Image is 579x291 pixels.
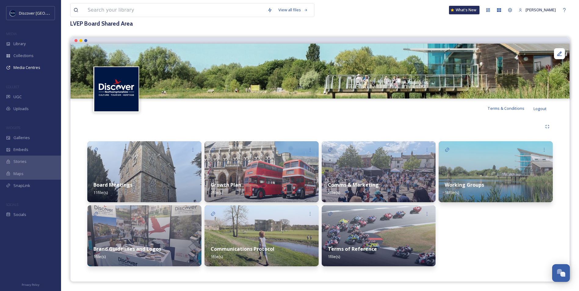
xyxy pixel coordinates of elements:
a: What's New [449,6,479,14]
img: Stanwick Lakes.jpg [71,44,570,99]
span: SOCIALS [6,202,18,207]
span: Uploads [13,106,29,112]
span: 1 file(s) [93,254,106,259]
a: View all files [275,4,311,16]
img: d9b36da6-a600-4734-a8c2-d1cb49eadf6f.jpg [322,205,436,266]
span: Media Centres [13,65,40,70]
input: Search your library [85,3,264,17]
strong: Comms & Marketing [328,181,379,188]
span: 16 file(s) [445,190,459,195]
span: UGC [13,94,22,100]
img: 5bb6497d-ede2-4272-a435-6cca0481cbbd.jpg [87,141,201,202]
span: [PERSON_NAME] [526,7,556,13]
span: 11 file(s) [93,190,108,195]
span: COLLECT [6,84,19,89]
strong: Terms of Reference [328,246,377,252]
span: MEDIA [6,31,17,36]
img: Untitled%20design%20%282%29.png [10,10,16,16]
a: Privacy Policy [22,281,39,288]
strong: Board Meetings [93,181,132,188]
img: Untitled%20design%20%282%29.png [94,67,139,111]
strong: Brand Guidelines and Logos [93,246,161,252]
strong: Growth Plan [211,181,241,188]
button: Open Chat [552,264,570,282]
span: 1 file(s) [211,254,223,259]
span: Socials [13,212,26,217]
img: 4f441ff7-a847-461b-aaa5-c19687a46818.jpg [322,141,436,202]
span: Discover [GEOGRAPHIC_DATA] [19,10,74,16]
span: Logout [534,106,547,111]
span: Stories [13,159,27,164]
span: Terms & Conditions [487,106,524,111]
a: [PERSON_NAME] [516,4,559,16]
span: Maps [13,171,24,177]
span: Privacy Policy [22,283,39,287]
img: 71c7b32b-ac08-45bd-82d9-046af5700af1.jpg [87,205,201,266]
span: Embeds [13,147,28,153]
span: 1 file(s) [211,190,223,195]
h3: LVEP Board Shared Area [70,19,570,28]
span: Collections [13,53,34,59]
img: 0c84a837-7e82-45db-8c4d-a7cc46ec2f26.jpg [204,205,319,266]
img: 5e704d69-6593-43ce-b5d6-cc1eb7eb219d.jpg [439,141,553,202]
span: 1 file(s) [328,254,340,259]
strong: Communications Protocol [211,246,274,252]
span: SnapLink [13,183,30,189]
span: Galleries [13,135,30,141]
span: Library [13,41,26,47]
img: ed4df81f-8162-44f3-84ed-da90e9d03d77.jpg [204,141,319,202]
span: WIDGETS [6,125,20,130]
span: 2 file(s) [328,190,340,195]
a: Terms & Conditions [487,105,534,112]
strong: Working Groups [445,181,484,188]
